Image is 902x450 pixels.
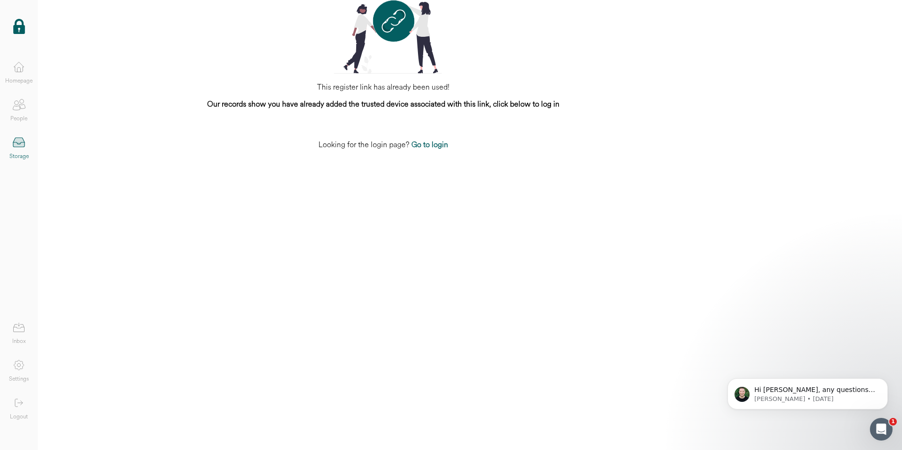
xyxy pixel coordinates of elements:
[889,418,897,425] span: 1
[411,139,448,150] a: Go to login
[318,139,448,151] div: Looking for the login page?
[207,98,560,110] p: Our records show you have already added the trusted device associated with this link, click below...
[713,358,902,425] iframe: Intercom notifications message
[5,76,33,86] div: Homepage
[10,114,27,124] div: People
[9,152,29,161] div: Storage
[12,337,26,346] div: Inbox
[870,418,893,441] iframe: Intercom live chat
[9,375,29,384] div: Settings
[10,412,28,422] div: Logout
[317,81,450,93] p: This register link has already been used!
